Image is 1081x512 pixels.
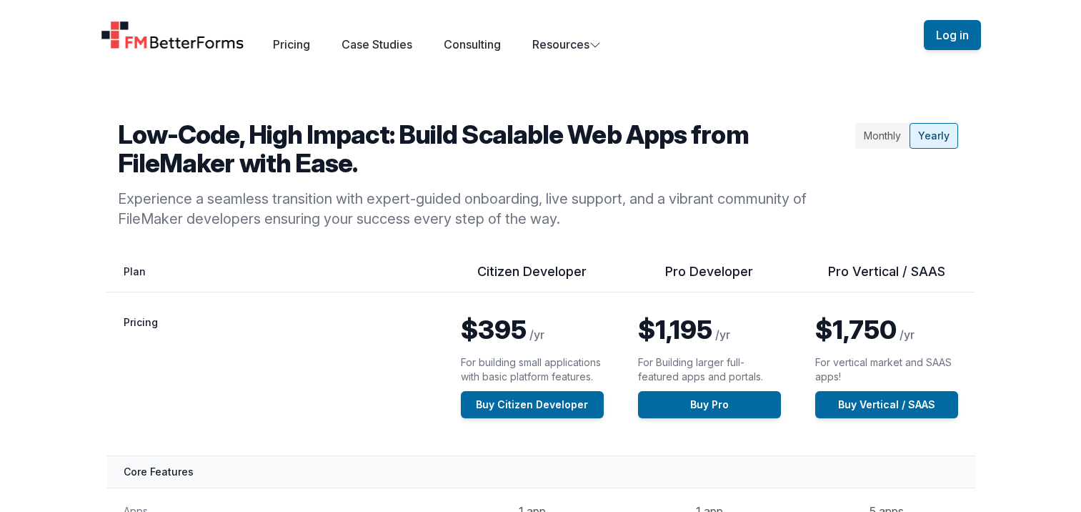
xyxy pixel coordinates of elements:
[910,123,958,149] div: Yearly
[101,21,245,49] a: Home
[84,17,998,53] nav: Global
[273,37,310,51] a: Pricing
[638,355,781,384] p: For Building larger full-featured apps and portals.
[815,391,958,418] a: Buy Vertical / SAAS
[815,314,897,345] span: $1,750
[855,123,910,149] div: Monthly
[638,314,712,345] span: $1,195
[715,328,730,342] span: /yr
[444,263,621,292] th: Citizen Developer
[461,314,527,345] span: $395
[118,120,850,177] h2: Low-Code, High Impact: Build Scalable Web Apps from FileMaker with Ease.
[924,20,981,50] button: Log in
[815,355,958,384] p: For vertical market and SAAS apps!
[444,37,501,51] a: Consulting
[621,263,798,292] th: Pro Developer
[532,36,601,53] button: Resources
[798,263,975,292] th: Pro Vertical / SAAS
[106,292,444,456] th: Pricing
[900,328,915,342] span: /yr
[124,265,146,277] span: Plan
[638,391,781,418] a: Buy Pro
[461,391,604,418] a: Buy Citizen Developer
[106,456,975,488] th: Core Features
[461,355,604,384] p: For building small applications with basic platform features.
[118,189,850,229] p: Experience a seamless transition with expert-guided onboarding, live support, and a vibrant commu...
[342,37,412,51] a: Case Studies
[529,328,544,342] span: /yr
